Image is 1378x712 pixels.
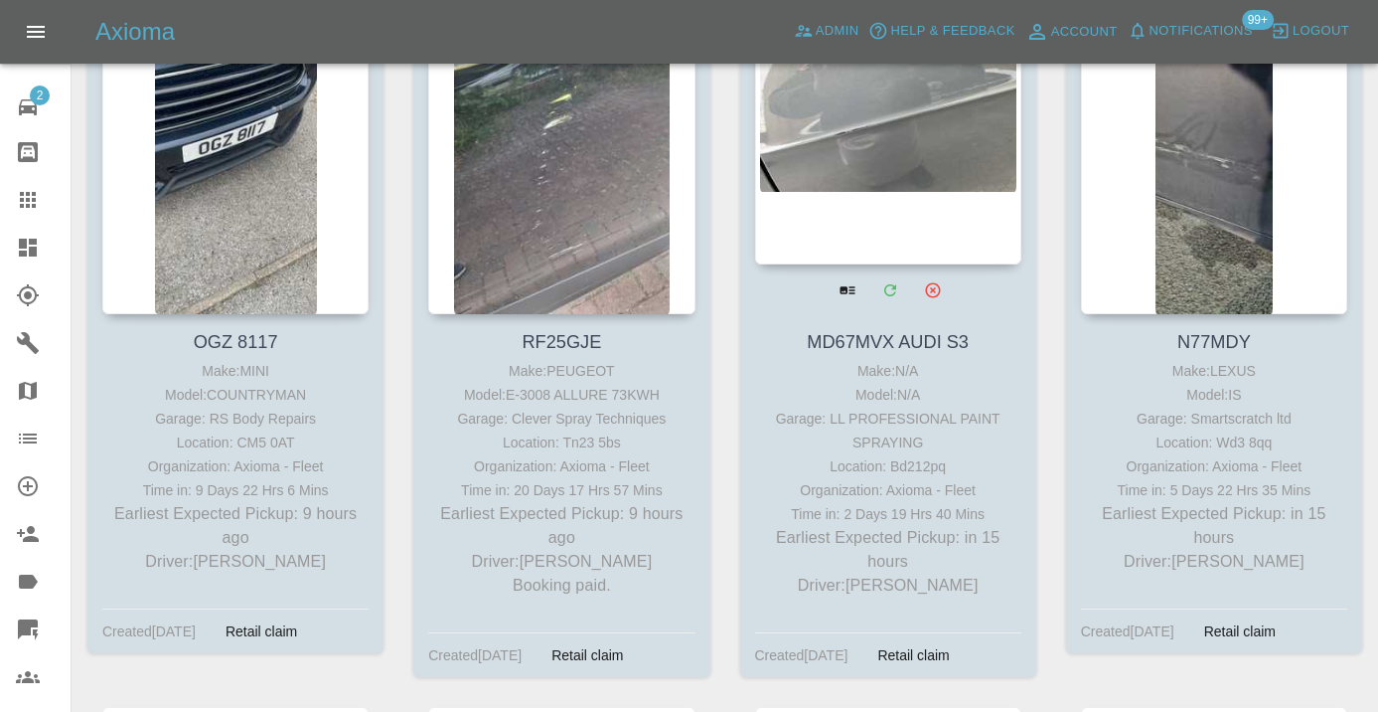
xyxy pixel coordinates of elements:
div: Make: N/A [760,359,1016,383]
div: Model: E-3008 ALLURE 73KWH [433,383,689,407]
div: Make: MINI [107,359,364,383]
p: Earliest Expected Pickup: 9 hours ago [433,502,689,550]
a: Admin [789,16,864,47]
div: Organization: Axioma - Fleet [433,454,689,478]
span: Admin [816,20,859,43]
p: Driver: [PERSON_NAME] [107,550,364,574]
span: 99+ [1242,10,1274,30]
div: Organization: Axioma - Fleet [1086,454,1342,478]
div: Created [DATE] [428,643,522,667]
div: Garage: Clever Spray Techniques [433,407,689,431]
span: Account [1051,21,1118,44]
a: MD67MVX AUDI S3 [807,332,969,352]
p: Earliest Expected Pickup: 9 hours ago [107,502,364,550]
a: View [827,269,867,310]
div: Created [DATE] [755,643,848,667]
div: Location: Wd3 8qq [1086,431,1342,454]
div: Retail claim [862,643,964,667]
p: Driver: [PERSON_NAME] [433,550,689,574]
div: Make: PEUGEOT [433,359,689,383]
button: Logout [1266,16,1354,47]
div: Time in: 5 Days 22 Hrs 35 Mins [1086,478,1342,502]
span: 2 [30,86,50,105]
a: Account [1020,16,1123,48]
div: Created [DATE] [1081,620,1174,643]
p: Booking paid. [433,574,689,598]
div: Location: Tn23 5bs [433,431,689,454]
div: Garage: Smartscratch ltd [1086,407,1342,431]
div: Time in: 9 Days 22 Hrs 6 Mins [107,478,364,502]
div: Organization: Axioma - Fleet [107,454,364,478]
div: Model: N/A [760,383,1016,407]
a: N77MDY [1177,332,1251,352]
button: Notifications [1123,16,1258,47]
div: Retail claim [536,643,638,667]
div: Retail claim [211,620,312,643]
button: Help & Feedback [863,16,1019,47]
p: Driver: [PERSON_NAME] [1086,550,1342,574]
div: Time in: 2 Days 19 Hrs 40 Mins [760,502,1016,526]
span: Notifications [1149,20,1253,43]
div: Created [DATE] [102,620,196,643]
div: Time in: 20 Days 17 Hrs 57 Mins [433,478,689,502]
div: Garage: RS Body Repairs [107,407,364,431]
p: Earliest Expected Pickup: in 15 hours [760,526,1016,574]
a: OGZ 8117 [194,332,278,352]
span: Logout [1293,20,1349,43]
span: Help & Feedback [890,20,1014,43]
a: Modify [869,269,910,310]
div: Garage: LL PROFESSIONAL PAINT SPRAYING [760,407,1016,454]
button: Archive [912,269,953,310]
h5: Axioma [95,16,175,48]
div: Model: COUNTRYMAN [107,383,364,407]
button: Open drawer [12,8,60,56]
div: Make: LEXUS [1086,359,1342,383]
div: Model: IS [1086,383,1342,407]
div: Location: Bd212pq [760,454,1016,478]
div: Retail claim [1189,620,1291,643]
div: Organization: Axioma - Fleet [760,478,1016,502]
p: Earliest Expected Pickup: in 15 hours [1086,502,1342,550]
a: RF25GJE [522,332,601,352]
div: Location: CM5 0AT [107,431,364,454]
p: Driver: [PERSON_NAME] [760,574,1016,598]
